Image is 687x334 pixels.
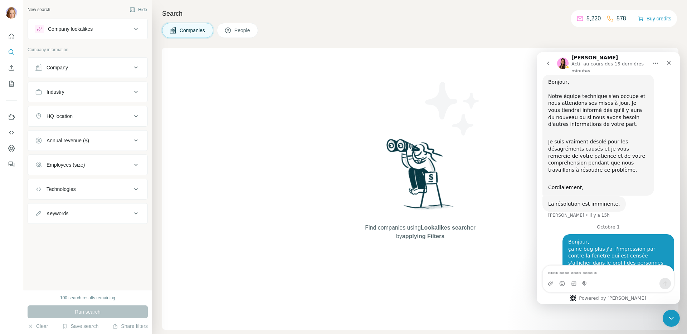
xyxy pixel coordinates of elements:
div: Bonjour,ça ne bug plus j'ai l'impression par contre la fenetre qui est censée s'afficher dans le ... [26,182,137,254]
p: Company information [28,46,148,53]
div: Industry [47,88,64,95]
button: Employees (size) [28,156,147,173]
button: Annual revenue ($) [28,132,147,149]
span: People [234,27,251,34]
img: Avatar [6,7,17,19]
button: Dashboard [6,142,17,155]
button: Company [28,59,147,76]
button: Enrich CSV [6,62,17,74]
button: Search [6,46,17,59]
div: 100 search results remaining [60,295,115,301]
span: Companies [180,27,206,34]
button: Company lookalikes [28,20,147,38]
button: Keywords [28,205,147,222]
div: Bonjour, ça ne bug plus j'ai l'impression par contre la fenetre qui est censée s'afficher dans le... [31,186,132,249]
button: Start recording [45,229,51,234]
img: Surfe Illustration - Woman searching with binoculars [383,137,458,217]
iframe: Intercom live chat [663,310,680,327]
div: Company [47,64,68,71]
iframe: Intercom live chat [537,52,680,304]
span: applying Filters [402,233,444,239]
button: Feedback [6,158,17,171]
div: Keywords [47,210,68,217]
button: Technologies [28,181,147,198]
button: HQ location [28,108,147,125]
div: Annual revenue ($) [47,137,89,144]
button: Share filters [112,323,148,330]
div: HQ location [47,113,73,120]
h4: Search [162,9,678,19]
button: Hide [125,4,152,15]
div: Company lookalikes [48,25,93,33]
img: Surfe Illustration - Stars [420,77,485,141]
button: Save search [62,323,98,330]
div: Employees (size) [47,161,85,168]
span: Find companies using or by [363,224,477,241]
button: My lists [6,77,17,90]
button: Buy credits [638,14,671,24]
p: 5,220 [586,14,601,23]
button: Use Surfe on LinkedIn [6,110,17,123]
button: Télécharger la pièce jointe [11,229,17,234]
button: Envoyer un message… [123,226,134,237]
button: Sélectionneur d’emoji [23,229,28,234]
div: New search [28,6,50,13]
button: Sélectionneur de fichier gif [34,229,40,234]
textarea: Envoyer un message... [6,213,137,226]
div: cdorf@kameleoon.com dit… [6,182,137,262]
span: Lookalikes search [421,225,471,231]
button: Quick start [6,30,17,43]
p: 578 [617,14,626,23]
button: Industry [28,83,147,100]
button: Clear [28,323,48,330]
div: Technologies [47,186,76,193]
button: Use Surfe API [6,126,17,139]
